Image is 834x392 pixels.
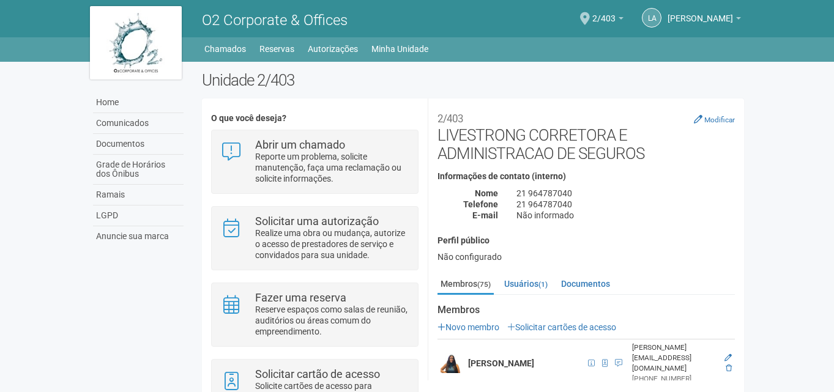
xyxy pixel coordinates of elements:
[507,188,744,199] div: 21 964787040
[437,236,735,245] h4: Perfil público
[507,199,744,210] div: 21 964787040
[255,227,409,261] p: Realize uma obra ou mudança, autorize o acesso de prestadores de serviço e convidados para sua un...
[538,280,548,289] small: (1)
[221,139,409,184] a: Abrir um chamado Reporte um problema, solicite manutenção, faça uma reclamação ou solicite inform...
[202,71,745,89] h2: Unidade 2/403
[468,358,534,368] strong: [PERSON_NAME]
[668,15,741,25] a: [PERSON_NAME]
[211,114,419,123] h4: O que você deseja?
[308,40,358,57] a: Autorizações
[255,291,346,304] strong: Fazer uma reserva
[437,322,499,332] a: Novo membro
[592,15,624,25] a: 2/403
[437,305,735,316] strong: Membros
[726,364,732,372] a: Excluir membro
[371,40,428,57] a: Minha Unidade
[437,108,735,163] h2: LIVESTRONG CORRETORA E ADMINISTRACAO DE SEGUROS
[93,92,184,113] a: Home
[507,210,744,221] div: Não informado
[704,116,735,124] small: Modificar
[93,205,184,226] a: LGPD
[255,304,409,337] p: Reserve espaços como salas de reunião, auditórios ou áreas comum do empreendimento.
[472,210,498,220] strong: E-mail
[93,113,184,134] a: Comunicados
[93,134,184,155] a: Documentos
[437,251,735,262] div: Não configurado
[507,322,616,332] a: Solicitar cartões de acesso
[255,138,345,151] strong: Abrir um chamado
[437,172,735,181] h4: Informações de contato (interno)
[441,353,460,373] img: user.png
[558,275,613,293] a: Documentos
[221,292,409,337] a: Fazer uma reserva Reserve espaços como salas de reunião, auditórios ou áreas comum do empreendime...
[255,368,380,380] strong: Solicitar cartão de acesso
[501,275,551,293] a: Usuários(1)
[259,40,294,57] a: Reservas
[668,2,733,23] span: Luísa Antunes de Mesquita
[463,199,498,209] strong: Telefone
[437,275,494,295] a: Membros(75)
[255,215,379,227] strong: Solicitar uma autorização
[90,6,182,80] img: logo.jpg
[255,151,409,184] p: Reporte um problema, solicite manutenção, faça uma reclamação ou solicite informações.
[204,40,246,57] a: Chamados
[584,357,598,370] span: CPF 175.202.727-29
[632,374,717,384] div: [PHONE_NUMBER]
[598,357,611,370] span: Cartão de acesso ativo
[93,155,184,185] a: Grade de Horários dos Ônibus
[221,216,409,261] a: Solicitar uma autorização Realize uma obra ou mudança, autorize o acesso de prestadores de serviç...
[93,226,184,246] a: Anuncie sua marca
[611,357,623,370] span: Consultora
[592,2,616,23] span: 2/403
[694,114,735,124] a: Modificar
[475,188,498,198] strong: Nome
[437,113,463,125] small: 2/403
[477,280,491,289] small: (75)
[93,185,184,205] a: Ramais
[202,12,348,29] span: O2 Corporate & Offices
[632,342,717,374] div: [PERSON_NAME][EMAIL_ADDRESS][DOMAIN_NAME]
[724,353,732,362] a: Editar membro
[642,8,661,28] a: LA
